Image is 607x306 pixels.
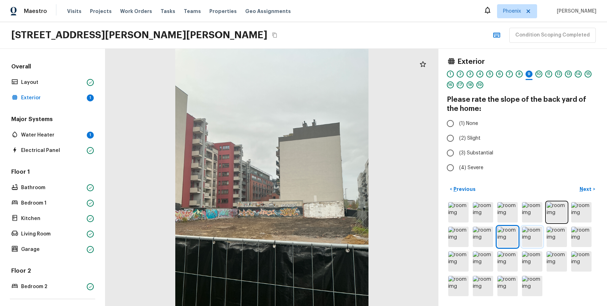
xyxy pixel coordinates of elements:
div: 18 [466,81,474,88]
button: <Previous [447,184,478,195]
p: Living Room [21,231,84,238]
span: Phoenix [503,8,521,15]
p: Kitchen [21,215,84,222]
div: 3 [466,71,474,78]
div: 19 [476,81,483,88]
img: room img [497,276,518,296]
span: (3) Substantial [459,149,493,157]
button: Copy Address [270,31,279,40]
img: room img [448,202,469,222]
img: room img [497,227,518,247]
span: (2) Slight [459,135,481,142]
h4: Exterior [457,57,485,66]
p: Layout [21,79,84,86]
div: 1 [87,132,94,139]
img: room img [522,227,542,247]
span: (4) Severe [459,164,483,171]
p: Bathroom [21,184,84,191]
p: Bedroom 2 [21,283,84,290]
span: Maestro [24,8,47,15]
div: 14 [575,71,582,78]
img: room img [448,227,469,247]
h4: Please rate the slope of the back yard of the home: [447,95,599,113]
span: Visits [67,8,81,15]
div: 6 [496,71,503,78]
img: room img [571,202,592,222]
span: Projects [90,8,112,15]
img: room img [522,251,542,272]
p: Bedroom 1 [21,200,84,207]
span: Tasks [161,9,175,14]
img: room img [497,202,518,222]
span: [PERSON_NAME] [554,8,596,15]
span: Work Orders [120,8,152,15]
img: room img [473,202,493,222]
div: 5 [486,71,493,78]
img: room img [473,227,493,247]
p: Electrical Panel [21,147,84,154]
p: Water Heater [21,132,84,139]
div: 2 [457,71,464,78]
div: 8 [516,71,523,78]
p: Garage [21,246,84,253]
img: room img [473,276,493,296]
div: 13 [565,71,572,78]
div: 12 [555,71,562,78]
div: 17 [457,81,464,88]
span: Geo Assignments [245,8,291,15]
div: 7 [506,71,513,78]
img: room img [473,251,493,272]
img: room img [547,227,567,247]
img: room img [547,202,567,222]
div: 1 [87,94,94,101]
h5: Floor 1 [10,168,95,177]
img: room img [522,202,542,222]
div: 1 [447,71,454,78]
span: Properties [209,8,237,15]
div: 16 [447,81,454,88]
span: (1) None [459,120,478,127]
img: room img [547,251,567,272]
img: room img [448,276,469,296]
h5: Major Systems [10,115,95,125]
div: 4 [476,71,483,78]
div: 10 [535,71,542,78]
button: Next> [576,184,599,195]
p: Next [580,186,593,193]
span: Teams [184,8,201,15]
h5: Floor 2 [10,267,95,276]
div: 11 [545,71,552,78]
div: 15 [585,71,592,78]
p: Exterior [21,94,84,101]
img: room img [497,251,518,272]
p: Previous [452,186,476,193]
div: 9 [526,71,533,78]
img: room img [571,227,592,247]
img: room img [522,276,542,296]
h2: [STREET_ADDRESS][PERSON_NAME][PERSON_NAME] [11,29,267,41]
img: room img [571,251,592,272]
img: room img [448,251,469,272]
h5: Overall [10,63,95,72]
